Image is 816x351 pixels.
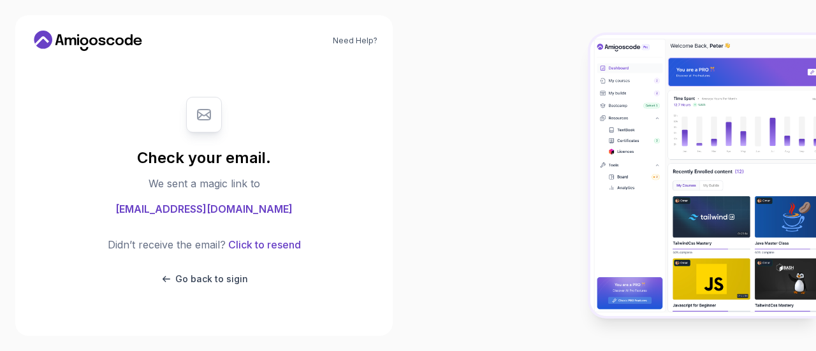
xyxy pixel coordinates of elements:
img: Amigoscode Dashboard [590,35,816,316]
button: Click to resend [226,237,301,252]
h1: Check your email. [137,148,271,168]
span: [EMAIL_ADDRESS][DOMAIN_NAME] [115,201,293,217]
p: Didn’t receive the email? [108,237,226,252]
p: Go back to sigin [175,273,248,285]
p: We sent a magic link to [149,176,260,191]
button: Go back to sigin [160,273,248,285]
a: Home link [31,31,145,51]
a: Need Help? [333,36,377,46]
